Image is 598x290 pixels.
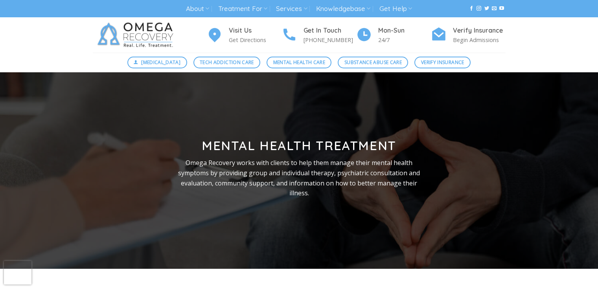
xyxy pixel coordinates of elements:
a: Substance Abuse Care [338,57,408,68]
span: Substance Abuse Care [344,59,402,66]
a: Get Help [379,2,412,16]
a: Send us an email [492,6,497,11]
a: Follow on Instagram [477,6,481,11]
span: Tech Addiction Care [200,59,254,66]
h4: Get In Touch [304,26,356,36]
span: [MEDICAL_DATA] [141,59,180,66]
span: Mental Health Care [273,59,325,66]
a: About [186,2,209,16]
strong: Mental Health Treatment [202,138,396,153]
a: [MEDICAL_DATA] [127,57,187,68]
p: Omega Recovery works with clients to help them manage their mental health symptoms by providing g... [172,158,427,198]
a: Verify Insurance Begin Admissions [431,26,506,45]
img: Omega Recovery [93,17,181,53]
h4: Visit Us [229,26,282,36]
a: Follow on YouTube [499,6,504,11]
a: Get In Touch [PHONE_NUMBER] [282,26,356,45]
p: [PHONE_NUMBER] [304,35,356,44]
a: Follow on Twitter [484,6,489,11]
p: Get Directions [229,35,282,44]
h4: Verify Insurance [453,26,506,36]
h4: Mon-Sun [378,26,431,36]
span: Verify Insurance [421,59,464,66]
p: Begin Admissions [453,35,506,44]
a: Mental Health Care [267,57,331,68]
a: Knowledgebase [316,2,370,16]
p: 24/7 [378,35,431,44]
a: Visit Us Get Directions [207,26,282,45]
a: Tech Addiction Care [193,57,261,68]
a: Treatment For [218,2,267,16]
a: Verify Insurance [414,57,471,68]
a: Follow on Facebook [469,6,474,11]
iframe: reCAPTCHA [4,261,31,284]
a: Services [276,2,307,16]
